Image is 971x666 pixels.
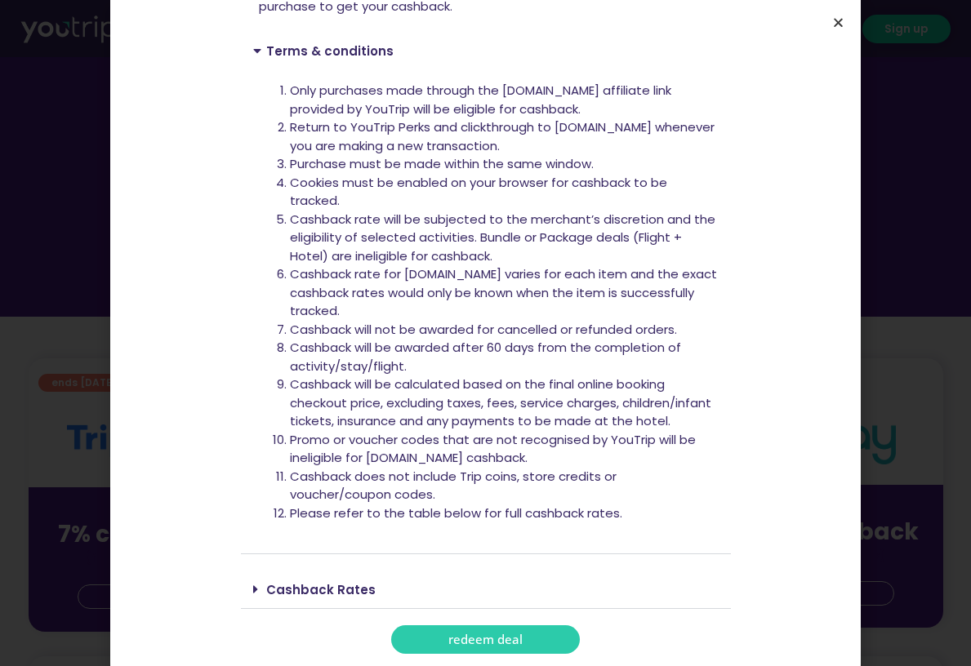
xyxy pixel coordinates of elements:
[290,82,719,118] li: Only purchases made through the [DOMAIN_NAME] affiliate link provided by YouTrip will be eligible...
[290,211,719,266] li: Cashback rate will be subjected to the merchant’s discretion and the eligibility of selected acti...
[290,468,719,504] li: Cashback does not include Trip coins, store credits or voucher/coupon codes.
[290,431,719,468] li: Promo or voucher codes that are not recognised by YouTrip will be ineligible for [DOMAIN_NAME] ca...
[266,581,376,598] a: Cashback Rates
[290,265,719,321] li: Cashback rate for [DOMAIN_NAME] varies for each item and the exact cashback rates would only be k...
[241,69,731,554] div: Terms & conditions
[832,16,844,29] a: Close
[290,321,719,340] li: Cashback will not be awarded for cancelled or refunded orders.
[290,155,719,174] li: Purchase must be made within the same window.
[391,625,580,654] a: redeem deal
[266,42,394,60] a: Terms & conditions
[448,633,523,646] span: redeem deal
[290,504,719,523] li: Please refer to the table below for full cashback rates.
[241,571,731,609] div: Cashback Rates
[290,375,719,431] li: Cashback will be calculated based on the final online booking checkout price, excluding taxes, fe...
[290,339,719,375] li: Cashback will be awarded after 60 days from the completion of activity/stay/flight.
[290,174,719,211] li: Cookies must be enabled on your browser for cashback to be tracked.
[290,118,719,155] li: Return to YouTrip Perks and clickthrough to [DOMAIN_NAME] whenever you are making a new transaction.
[241,32,731,69] div: Terms & conditions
